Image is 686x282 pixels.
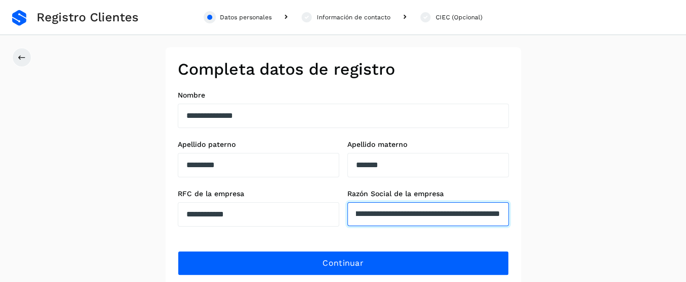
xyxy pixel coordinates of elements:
span: Registro Clientes [37,10,139,25]
label: RFC de la empresa [178,190,339,198]
div: CIEC (Opcional) [436,13,482,22]
label: Razón Social de la empresa [347,190,509,198]
label: Nombre [178,91,509,100]
label: Apellido paterno [178,140,339,149]
button: Continuar [178,251,509,275]
label: Apellido materno [347,140,509,149]
h2: Completa datos de registro [178,59,509,79]
div: Datos personales [220,13,272,22]
span: Continuar [322,258,364,269]
div: Información de contacto [317,13,390,22]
